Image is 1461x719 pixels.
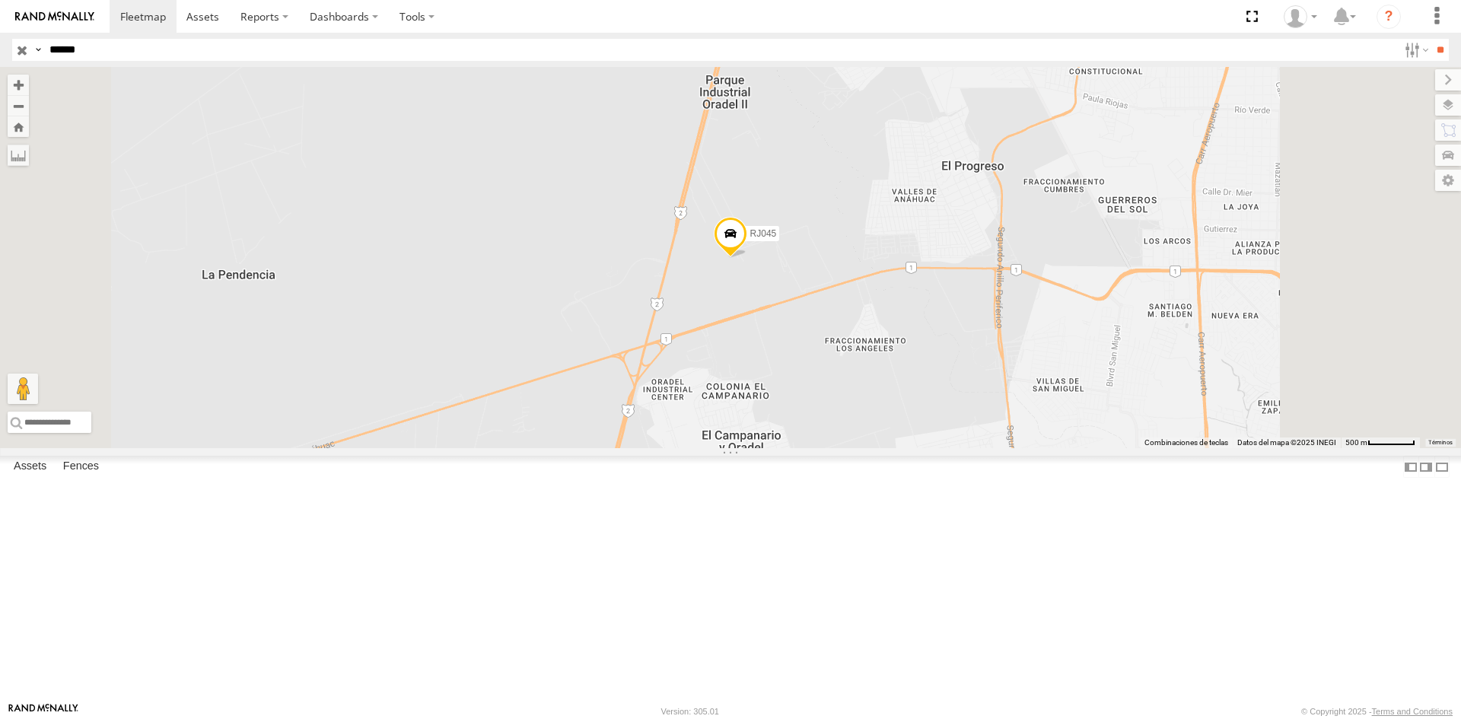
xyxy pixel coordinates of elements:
[8,374,38,404] button: Arrastra al hombrecito al mapa para abrir Street View
[1399,39,1431,61] label: Search Filter Options
[1237,438,1336,447] span: Datos del mapa ©2025 INEGI
[1435,170,1461,191] label: Map Settings
[15,11,94,22] img: rand-logo.svg
[8,75,29,95] button: Zoom in
[32,39,44,61] label: Search Query
[1434,456,1450,478] label: Hide Summary Table
[1428,440,1453,446] a: Términos
[1403,456,1418,478] label: Dock Summary Table to the Left
[1372,707,1453,716] a: Terms and Conditions
[1377,5,1401,29] i: ?
[8,145,29,166] label: Measure
[56,457,107,478] label: Fences
[1278,5,1323,28] div: Josue Jimenez
[6,457,54,478] label: Assets
[661,707,719,716] div: Version: 305.01
[1345,438,1367,447] span: 500 m
[8,116,29,137] button: Zoom Home
[1341,437,1420,448] button: Escala del mapa: 500 m por 59 píxeles
[8,704,78,719] a: Visit our Website
[1418,456,1434,478] label: Dock Summary Table to the Right
[750,227,777,238] span: RJ045
[8,95,29,116] button: Zoom out
[1144,437,1228,448] button: Combinaciones de teclas
[1301,707,1453,716] div: © Copyright 2025 -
